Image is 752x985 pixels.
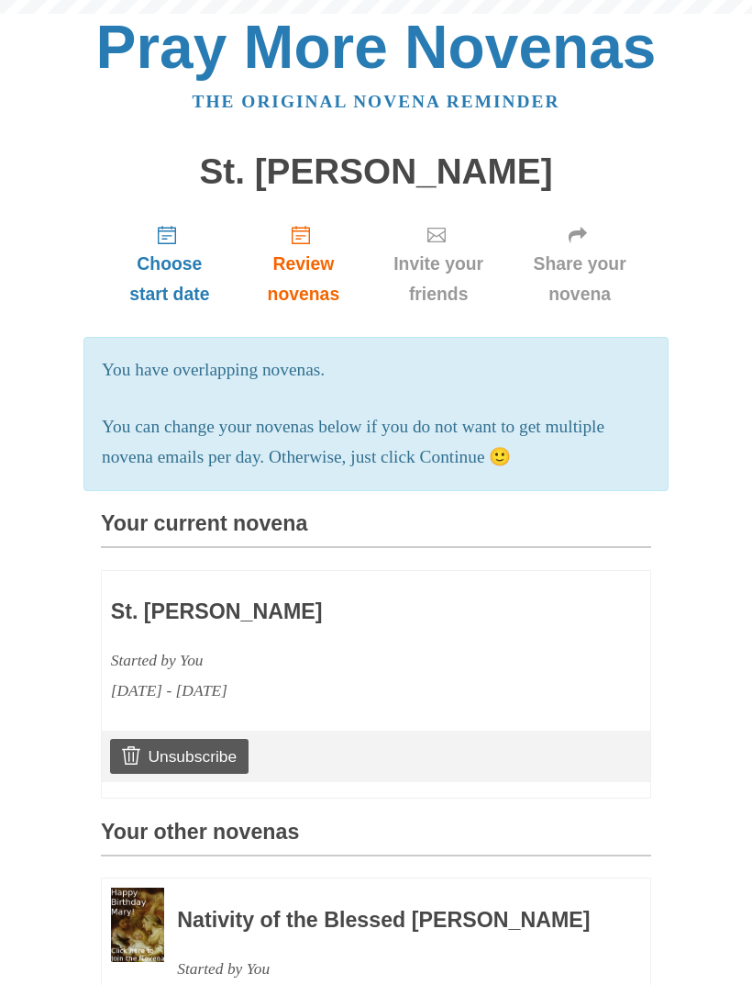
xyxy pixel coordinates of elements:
[387,249,490,309] span: Invite your friends
[177,909,601,933] h3: Nativity of the Blessed [PERSON_NAME]
[177,954,601,984] div: Started by You
[193,92,560,111] a: The original novena reminder
[119,249,220,309] span: Choose start date
[96,13,657,81] a: Pray More Novenas
[508,209,651,319] a: Share your novena
[111,888,164,963] img: Novena image
[102,412,650,473] p: You can change your novenas below if you do not want to get multiple novena emails per day. Other...
[526,249,633,309] span: Share your novena
[102,355,650,386] p: You have overlapping novenas.
[111,600,535,624] h3: St. [PERSON_NAME]
[110,739,249,774] a: Unsubscribe
[101,209,238,319] a: Choose start date
[257,249,350,309] span: Review novenas
[369,209,508,319] a: Invite your friends
[111,676,535,706] div: [DATE] - [DATE]
[101,512,651,548] h3: Your current novena
[111,645,535,676] div: Started by You
[101,152,651,192] h1: St. [PERSON_NAME]
[238,209,369,319] a: Review novenas
[101,821,651,856] h3: Your other novenas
